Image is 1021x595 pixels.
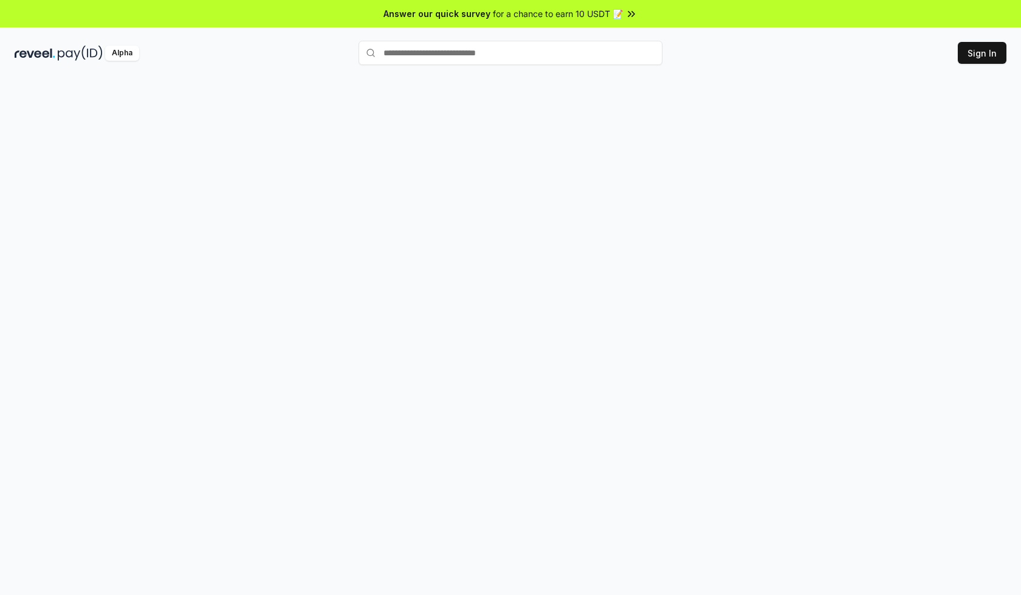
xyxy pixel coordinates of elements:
[958,42,1006,64] button: Sign In
[383,7,490,20] span: Answer our quick survey
[58,46,103,61] img: pay_id
[493,7,623,20] span: for a chance to earn 10 USDT 📝
[15,46,55,61] img: reveel_dark
[105,46,139,61] div: Alpha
